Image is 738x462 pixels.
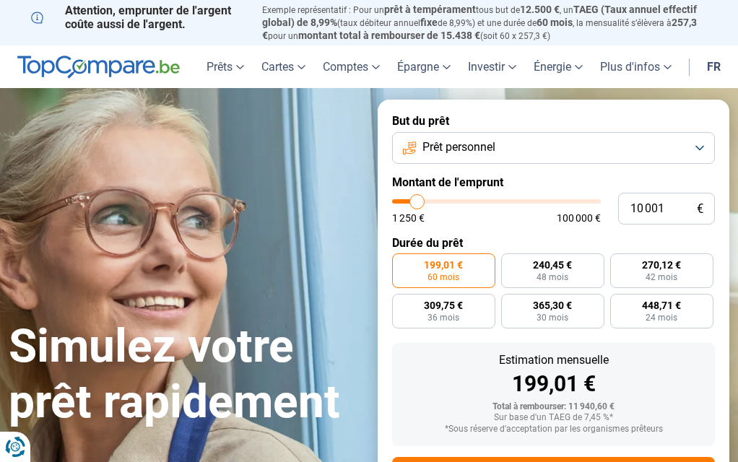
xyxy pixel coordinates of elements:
span: 365,30 € [533,300,572,310]
span: 42 mois [646,273,677,282]
label: Durée du prêt [392,236,715,250]
span: 12.500 € [520,4,560,15]
a: Investir [459,45,525,88]
a: Comptes [314,45,388,88]
span: 60 mois [427,273,459,282]
span: 448,71 € [642,300,681,310]
span: 240,45 € [533,260,572,270]
span: Prêt personnel [422,139,495,155]
span: 309,75 € [424,300,463,310]
div: Sur base d'un TAEG de 7,45 %* [404,413,703,423]
h1: Simulez votre prêt rapidement [9,319,360,430]
a: Prêts [198,45,253,88]
span: fixe [420,17,438,28]
a: Plus d'infos [591,45,680,88]
div: Total à rembourser: 11 940,60 € [404,402,703,412]
p: Exemple représentatif : Pour un tous but de , un (taux débiteur annuel de 8,99%) et une durée de ... [262,4,707,42]
span: 60 mois [537,17,573,28]
span: 1 250 € [392,213,425,223]
p: Attention, emprunter de l'argent coûte aussi de l'argent. [31,4,245,31]
span: TAEG (Taux annuel effectif global) de 8,99% [262,4,697,28]
span: 199,01 € [424,260,463,270]
span: prêt à tempérament [384,4,476,15]
button: Prêt personnel [392,132,715,164]
a: Énergie [525,45,591,88]
span: 270,12 € [642,260,681,270]
a: Épargne [388,45,459,88]
span: 36 mois [427,313,459,322]
a: Cartes [253,45,314,88]
span: 24 mois [646,313,677,322]
span: 100 000 € [557,213,601,223]
div: 199,01 € [404,373,703,395]
span: 30 mois [537,313,568,322]
span: 257,3 € [262,17,697,41]
img: TopCompare [17,56,180,79]
div: Estimation mensuelle [404,354,703,366]
label: Montant de l'emprunt [392,175,715,189]
a: fr [698,45,729,88]
label: But du prêt [392,114,715,128]
span: € [697,203,703,215]
span: 48 mois [537,273,568,282]
span: montant total à rembourser de 15.438 € [298,30,480,41]
div: *Sous réserve d'acceptation par les organismes prêteurs [404,424,703,435]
